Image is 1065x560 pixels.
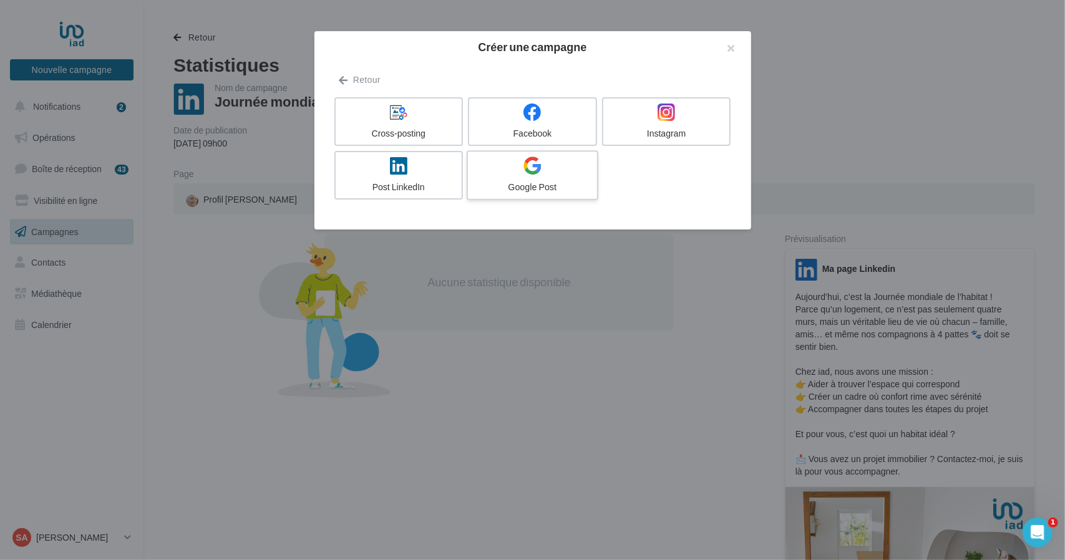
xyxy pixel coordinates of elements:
[473,181,591,193] div: Google Post
[341,181,457,193] div: Post LinkedIn
[334,72,386,87] button: Retour
[608,127,725,140] div: Instagram
[1048,518,1058,528] span: 1
[341,127,457,140] div: Cross-posting
[474,127,591,140] div: Facebook
[1023,518,1053,548] iframe: Intercom live chat
[334,41,731,52] h2: Créer une campagne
